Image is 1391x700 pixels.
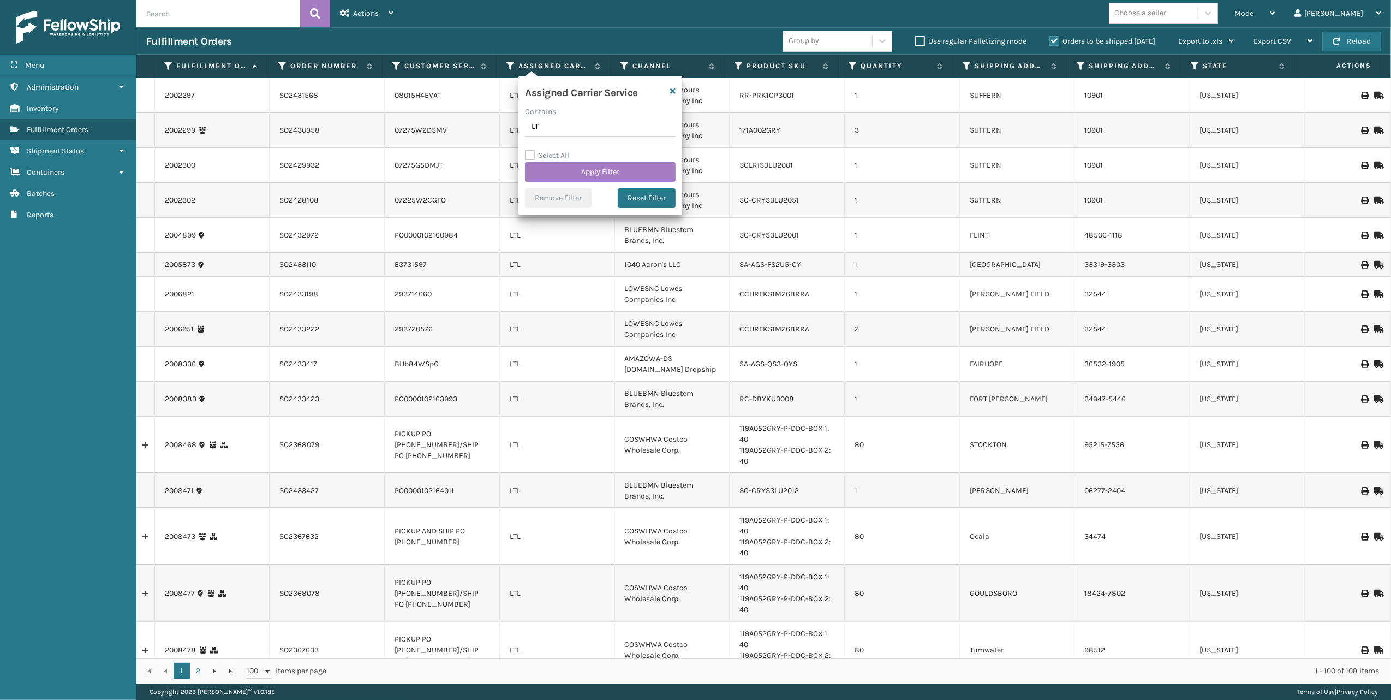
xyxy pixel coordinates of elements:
label: Channel [632,61,703,71]
td: COSWHWA Costco Wholesale Corp. [615,508,730,565]
a: SC-CRYS3LU2051 [739,195,799,205]
button: Reload [1322,32,1381,51]
td: SO2428108 [270,183,385,218]
td: [GEOGRAPHIC_DATA] [960,253,1075,277]
td: SO2433110 [270,253,385,277]
div: 1 - 100 of 108 items [342,666,1379,677]
span: 100 [247,666,263,677]
td: 10901 [1074,78,1190,113]
td: SO2433417 [270,347,385,382]
i: Mark as Shipped [1374,646,1381,654]
td: LTL [500,277,615,312]
span: items per page [247,663,326,679]
td: BLUEBMN Bluestem Brands, Inc. [615,473,730,508]
td: LTL [500,312,615,347]
td: 07275G5DMJT [385,148,500,183]
i: Print BOL [1361,92,1368,99]
a: CCHRFKS1M26BRRA [739,289,809,299]
label: Fulfillment Order Id [176,61,247,71]
td: [US_STATE] [1190,565,1305,622]
td: [US_STATE] [1190,253,1305,277]
td: LTL [500,148,615,183]
td: BHb84WSpG [385,347,500,382]
td: SO2433222 [270,312,385,347]
span: Shipment Status [27,146,84,156]
a: 119A052GRY-P-DDC-BOX 2: 40 [739,594,831,614]
td: 1040 Aaron's LLC [615,253,730,277]
td: Ocala [960,508,1075,565]
a: Go to the last page [223,663,239,679]
td: COSWHWA Costco Wholesale Corp. [615,417,730,473]
td: PO0000102160984 [385,218,500,253]
td: 95215-7556 [1074,417,1190,473]
a: SCLRIS3LU2001 [739,161,793,170]
a: CCHRFKS1M26BRRA [739,324,809,334]
td: SO2432972 [270,218,385,253]
td: 293720576 [385,312,500,347]
td: 10901 [1074,148,1190,183]
td: 80 [845,508,960,565]
td: SO2429932 [270,148,385,183]
span: Export CSV [1253,37,1291,46]
td: SO2433423 [270,382,385,417]
a: Terms of Use [1297,688,1335,696]
td: 2 [845,312,960,347]
td: SUFFERN [960,113,1075,148]
td: [US_STATE] [1190,78,1305,113]
td: 1 [845,218,960,253]
i: Mark as Shipped [1374,360,1381,368]
span: Actions [353,9,379,18]
a: 2002300 [165,160,195,171]
td: [PERSON_NAME] [960,473,1075,508]
td: LTL [500,218,615,253]
span: Go to the next page [210,667,219,675]
td: [PERSON_NAME] FIELD [960,277,1075,312]
i: Mark as Shipped [1374,290,1381,298]
td: LTL [500,113,615,148]
td: FLINT [960,218,1075,253]
a: RR-PRK1CP3001 [739,91,794,100]
td: FORT [PERSON_NAME] [960,382,1075,417]
td: 1 [845,382,960,417]
i: Mark as Shipped [1374,162,1381,169]
i: Print BOL [1361,162,1368,169]
i: Mark as Shipped [1374,487,1381,495]
td: PICKUP PO [PHONE_NUMBER]/SHIP PO [PHONE_NUMBER] [385,417,500,473]
i: Print BOL [1361,290,1368,298]
td: BLUEBMN Bluestem Brands, Inc. [615,382,730,417]
label: Shipping Address City [975,61,1046,71]
i: Mark as Shipped [1374,325,1381,333]
td: STOCKTON [960,417,1075,473]
a: 2008473 [165,531,195,542]
td: SO2433427 [270,473,385,508]
i: Print BOL [1361,232,1368,239]
a: 2008383 [165,394,196,405]
a: SA-AGS-FS2U5-CY [739,260,801,269]
a: 171A002GRY [739,126,780,135]
td: [US_STATE] [1190,347,1305,382]
a: 1 [174,663,190,679]
span: Containers [27,168,64,177]
td: LTL [500,78,615,113]
i: Mark as Shipped [1374,395,1381,403]
td: 80 [845,565,960,622]
a: Privacy Policy [1336,688,1378,696]
td: LTL [500,382,615,417]
td: PICKUP PO [PHONE_NUMBER]/SHIP PO [PHONE_NUMBER] [385,622,500,679]
h4: Assigned Carrier Service [525,83,638,99]
td: 32544 [1074,312,1190,347]
a: 119A052GRY-P-DDC-BOX 2: 40 [739,651,831,671]
td: 18424-7802 [1074,565,1190,622]
a: 2006951 [165,324,194,335]
td: LTL [500,183,615,218]
label: Use regular Palletizing mode [915,37,1026,46]
label: Orders to be shipped [DATE] [1049,37,1155,46]
a: 119A052GRY-P-DDC-BOX 1: 40 [739,515,829,536]
span: Reports [27,210,53,220]
td: LTL [500,417,615,473]
td: [US_STATE] [1190,113,1305,148]
span: Batches [27,189,55,198]
td: SO2367633 [270,622,385,679]
td: COSWHWA Costco Wholesale Corp. [615,622,730,679]
label: Contains [525,106,556,117]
